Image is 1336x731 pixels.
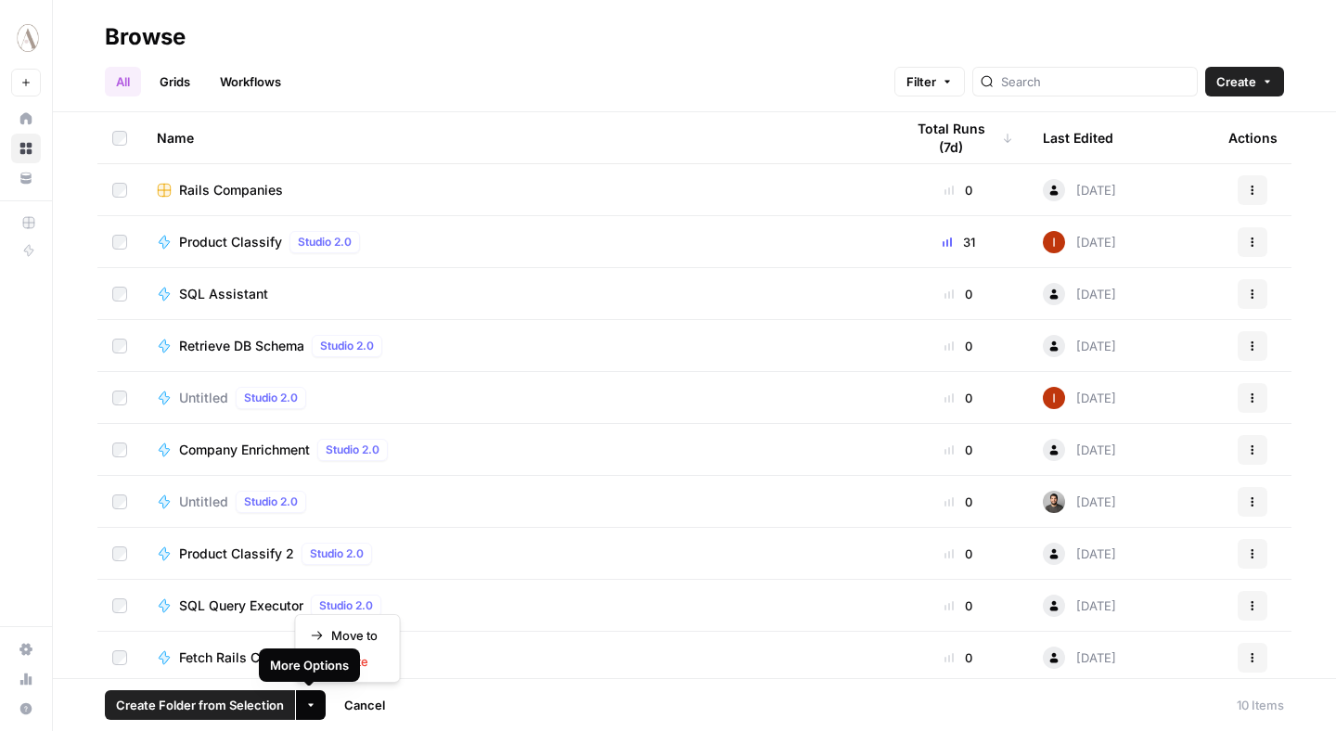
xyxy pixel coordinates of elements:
[904,441,1013,459] div: 0
[148,67,201,96] a: Grids
[1043,647,1116,669] div: [DATE]
[904,337,1013,355] div: 0
[906,72,936,91] span: Filter
[1043,112,1113,163] div: Last Edited
[157,112,874,163] div: Name
[209,67,292,96] a: Workflows
[1043,491,1065,513] img: 16hj2zu27bdcdvv6x26f6v9ttfr9
[904,233,1013,251] div: 31
[11,163,41,193] a: Your Data
[179,441,310,459] span: Company Enrichment
[1216,72,1256,91] span: Create
[904,112,1013,163] div: Total Runs (7d)
[1043,231,1065,253] img: jcra46v0zyqi1uuzj0hogg3s7xmy
[11,21,45,55] img: Audenticity Logo
[310,545,364,562] span: Studio 2.0
[1043,543,1116,565] div: [DATE]
[319,597,373,614] span: Studio 2.0
[333,690,396,720] button: Cancel
[105,67,141,96] a: All
[179,181,283,199] span: Rails Companies
[904,545,1013,563] div: 0
[179,389,228,407] span: Untitled
[331,626,378,645] span: Move to
[344,696,385,714] span: Cancel
[157,647,874,669] a: Fetch Rails CompaniesStudio 2.0
[157,387,874,409] a: UntitledStudio 2.0
[157,543,874,565] a: Product Classify 2Studio 2.0
[904,648,1013,667] div: 0
[1043,595,1116,617] div: [DATE]
[298,234,352,250] span: Studio 2.0
[11,664,41,694] a: Usage
[11,15,41,61] button: Workspace: Audenticity
[179,233,282,251] span: Product Classify
[157,335,874,357] a: Retrieve DB SchemaStudio 2.0
[1043,231,1116,253] div: [DATE]
[1043,283,1116,305] div: [DATE]
[904,389,1013,407] div: 0
[1237,696,1284,714] div: 10 Items
[157,595,874,617] a: SQL Query ExecutorStudio 2.0
[1043,387,1065,409] img: jcra46v0zyqi1uuzj0hogg3s7xmy
[179,285,268,303] span: SQL Assistant
[179,648,320,667] span: Fetch Rails Companies
[1001,72,1189,91] input: Search
[11,635,41,664] a: Settings
[1205,67,1284,96] button: Create
[179,545,294,563] span: Product Classify 2
[157,181,874,199] a: Rails Companies
[904,596,1013,615] div: 0
[904,285,1013,303] div: 0
[1043,179,1116,201] div: [DATE]
[320,338,374,354] span: Studio 2.0
[11,104,41,134] a: Home
[1043,491,1116,513] div: [DATE]
[1043,387,1116,409] div: [DATE]
[1043,335,1116,357] div: [DATE]
[157,439,874,461] a: Company EnrichmentStudio 2.0
[326,442,379,458] span: Studio 2.0
[11,694,41,724] button: Help + Support
[116,696,284,714] span: Create Folder from Selection
[904,181,1013,199] div: 0
[157,491,874,513] a: UntitledStudio 2.0
[904,493,1013,511] div: 0
[11,134,41,163] a: Browse
[270,656,349,674] div: More Options
[157,231,874,253] a: Product ClassifyStudio 2.0
[179,337,304,355] span: Retrieve DB Schema
[179,493,228,511] span: Untitled
[157,285,874,303] a: SQL Assistant
[894,67,965,96] button: Filter
[244,390,298,406] span: Studio 2.0
[179,596,303,615] span: SQL Query Executor
[105,22,186,52] div: Browse
[105,690,295,720] button: Create Folder from Selection
[1043,439,1116,461] div: [DATE]
[1228,112,1278,163] div: Actions
[244,494,298,510] span: Studio 2.0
